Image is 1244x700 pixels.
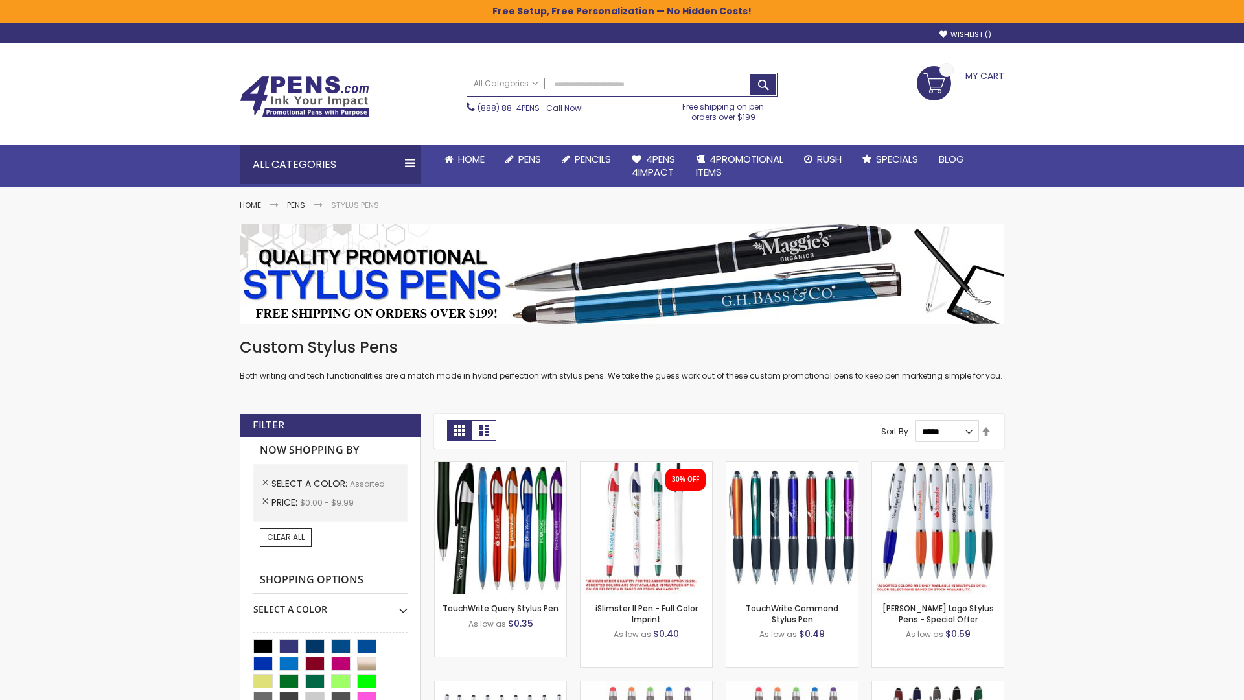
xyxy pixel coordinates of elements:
[817,152,842,166] span: Rush
[906,629,943,640] span: As low as
[614,629,651,640] span: As low as
[551,145,621,174] a: Pencils
[447,420,472,441] strong: Grid
[240,76,369,117] img: 4Pens Custom Pens and Promotional Products
[872,681,1004,692] a: Custom Soft Touch® Metal Pens with Stylus-Assorted
[458,152,485,166] span: Home
[253,566,408,594] strong: Shopping Options
[945,627,971,640] span: $0.59
[260,528,312,546] a: Clear All
[474,78,538,89] span: All Categories
[518,152,541,166] span: Pens
[467,73,545,95] a: All Categories
[852,145,928,174] a: Specials
[240,337,1004,358] h1: Custom Stylus Pens
[253,594,408,616] div: Select A Color
[287,200,305,211] a: Pens
[581,681,712,692] a: Islander Softy Gel Pen with Stylus-Assorted
[653,627,679,640] span: $0.40
[672,475,699,484] div: 30% OFF
[881,426,908,437] label: Sort By
[434,145,495,174] a: Home
[726,461,858,472] a: TouchWrite Command Stylus Pen-Assorted
[443,603,559,614] a: TouchWrite Query Stylus Pen
[575,152,611,166] span: Pencils
[350,478,385,489] span: Assorted
[478,102,583,113] span: - Call Now!
[799,627,825,640] span: $0.49
[468,618,506,629] span: As low as
[240,337,1004,382] div: Both writing and tech functionalities are a match made in hybrid perfection with stylus pens. We ...
[240,200,261,211] a: Home
[669,97,778,122] div: Free shipping on pen orders over $199
[581,462,712,594] img: iSlimster II - Full Color-Assorted
[882,603,994,624] a: [PERSON_NAME] Logo Stylus Pens - Special Offer
[696,152,783,179] span: 4PROMOTIONAL ITEMS
[759,629,797,640] span: As low as
[271,496,300,509] span: Price
[300,497,354,508] span: $0.00 - $9.99
[331,200,379,211] strong: Stylus Pens
[240,145,421,184] div: All Categories
[271,477,350,490] span: Select A Color
[478,102,540,113] a: (888) 88-4PENS
[581,461,712,472] a: iSlimster II - Full Color-Assorted
[726,462,858,594] img: TouchWrite Command Stylus Pen-Assorted
[746,603,838,624] a: TouchWrite Command Stylus Pen
[495,145,551,174] a: Pens
[794,145,852,174] a: Rush
[685,145,794,187] a: 4PROMOTIONALITEMS
[253,418,284,432] strong: Filter
[253,437,408,464] strong: Now Shopping by
[435,681,566,692] a: Stiletto Advertising Stylus Pens-Assorted
[267,531,305,542] span: Clear All
[632,152,675,179] span: 4Pens 4impact
[928,145,974,174] a: Blog
[726,681,858,692] a: Islander Softy Gel with Stylus - ColorJet Imprint-Assorted
[939,30,991,40] a: Wishlist
[939,152,964,166] span: Blog
[508,617,533,630] span: $0.35
[435,461,566,472] a: TouchWrite Query Stylus Pen-Assorted
[872,461,1004,472] a: Kimberly Logo Stylus Pens-Assorted
[872,462,1004,594] img: Kimberly Logo Stylus Pens-Assorted
[240,224,1004,324] img: Stylus Pens
[621,145,685,187] a: 4Pens4impact
[435,462,566,594] img: TouchWrite Query Stylus Pen-Assorted
[876,152,918,166] span: Specials
[595,603,698,624] a: iSlimster II Pen - Full Color Imprint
